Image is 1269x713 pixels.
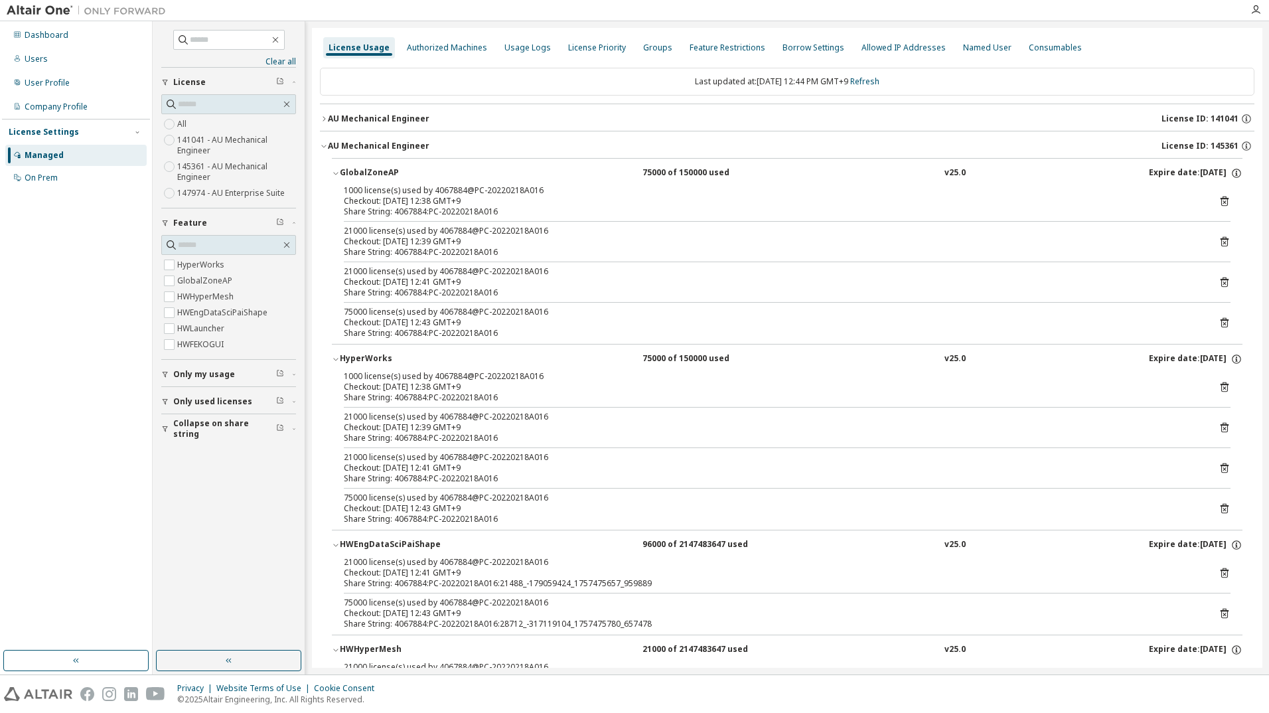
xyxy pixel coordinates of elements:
[344,578,1199,589] div: Share String: 4067884:PC-20220218A016:21488_-179059424_1757475657_959889
[944,539,966,551] div: v25.0
[177,321,227,337] label: HWLauncher
[320,104,1254,133] button: AU Mechanical EngineerLicense ID: 141041
[344,307,1199,317] div: 75000 license(s) used by 4067884@PC-20220218A016
[1161,141,1238,151] span: License ID: 145361
[124,687,138,701] img: linkedin.svg
[344,452,1199,463] div: 21000 license(s) used by 4067884@PC-20220218A016
[407,42,487,53] div: Authorized Machines
[177,289,236,305] label: HWHyperMesh
[344,493,1199,503] div: 75000 license(s) used by 4067884@PC-20220218A016
[340,167,459,179] div: GlobalZoneAP
[344,371,1199,382] div: 1000 license(s) used by 4067884@PC-20220218A016
[173,218,207,228] span: Feature
[344,662,1199,673] div: 21000 license(s) used by 4067884@PC-20220218A016
[344,463,1199,473] div: Checkout: [DATE] 12:41 GMT+9
[344,317,1199,328] div: Checkout: [DATE] 12:43 GMT+9
[344,328,1199,339] div: Share String: 4067884:PC-20220218A016
[177,257,227,273] label: HyperWorks
[783,42,844,53] div: Borrow Settings
[4,687,72,701] img: altair_logo.svg
[177,185,287,201] label: 147974 - AU Enterprise Suite
[177,337,226,353] label: HWFEKOGUI
[344,185,1199,196] div: 1000 license(s) used by 4067884@PC-20220218A016
[944,353,966,365] div: v25.0
[173,369,235,380] span: Only my usage
[944,167,966,179] div: v25.0
[25,54,48,64] div: Users
[25,30,68,40] div: Dashboard
[344,412,1199,422] div: 21000 license(s) used by 4067884@PC-20220218A016
[276,396,284,407] span: Clear filter
[344,226,1199,236] div: 21000 license(s) used by 4067884@PC-20220218A016
[161,68,296,97] button: License
[25,102,88,112] div: Company Profile
[504,42,551,53] div: Usage Logs
[344,277,1199,287] div: Checkout: [DATE] 12:41 GMT+9
[320,68,1254,96] div: Last updated at: [DATE] 12:44 PM GMT+9
[7,4,173,17] img: Altair One
[340,353,459,365] div: HyperWorks
[25,78,70,88] div: User Profile
[1149,644,1242,656] div: Expire date: [DATE]
[276,77,284,88] span: Clear filter
[161,208,296,238] button: Feature
[161,387,296,416] button: Only used licenses
[1161,114,1238,124] span: License ID: 141041
[344,433,1199,443] div: Share String: 4067884:PC-20220218A016
[328,141,429,151] div: AU Mechanical Engineer
[320,131,1254,161] button: AU Mechanical EngineerLicense ID: 145361
[216,683,314,694] div: Website Terms of Use
[173,396,252,407] span: Only used licenses
[344,266,1199,277] div: 21000 license(s) used by 4067884@PC-20220218A016
[161,414,296,443] button: Collapse on share string
[344,392,1199,403] div: Share String: 4067884:PC-20220218A016
[1029,42,1082,53] div: Consumables
[344,236,1199,247] div: Checkout: [DATE] 12:39 GMT+9
[161,56,296,67] a: Clear all
[332,159,1242,188] button: GlobalZoneAP75000 of 150000 usedv25.0Expire date:[DATE]
[332,635,1242,665] button: HWHyperMesh21000 of 2147483647 usedv25.0Expire date:[DATE]
[328,114,429,124] div: AU Mechanical Engineer
[314,683,382,694] div: Cookie Consent
[344,557,1199,568] div: 21000 license(s) used by 4067884@PC-20220218A016
[963,42,1011,53] div: Named User
[276,424,284,434] span: Clear filter
[344,422,1199,433] div: Checkout: [DATE] 12:39 GMT+9
[344,247,1199,258] div: Share String: 4067884:PC-20220218A016
[332,345,1242,374] button: HyperWorks75000 of 150000 usedv25.0Expire date:[DATE]
[161,360,296,389] button: Only my usage
[344,196,1199,206] div: Checkout: [DATE] 12:38 GMT+9
[329,42,390,53] div: License Usage
[177,683,216,694] div: Privacy
[177,159,296,185] label: 145361 - AU Mechanical Engineer
[344,608,1199,619] div: Checkout: [DATE] 12:43 GMT+9
[944,644,966,656] div: v25.0
[344,287,1199,298] div: Share String: 4067884:PC-20220218A016
[146,687,165,701] img: youtube.svg
[344,597,1199,608] div: 75000 license(s) used by 4067884@PC-20220218A016
[850,76,879,87] a: Refresh
[642,539,762,551] div: 96000 of 2147483647 used
[177,273,235,289] label: GlobalZoneAP
[344,568,1199,578] div: Checkout: [DATE] 12:41 GMT+9
[177,132,296,159] label: 141041 - AU Mechanical Engineer
[1149,539,1242,551] div: Expire date: [DATE]
[173,418,276,439] span: Collapse on share string
[276,218,284,228] span: Clear filter
[340,539,459,551] div: HWEngDataSciPaiShape
[690,42,765,53] div: Feature Restrictions
[102,687,116,701] img: instagram.svg
[344,619,1199,629] div: Share String: 4067884:PC-20220218A016:28712_-317119104_1757475780_657478
[344,473,1199,484] div: Share String: 4067884:PC-20220218A016
[861,42,946,53] div: Allowed IP Addresses
[332,530,1242,560] button: HWEngDataSciPaiShape96000 of 2147483647 usedv25.0Expire date:[DATE]
[177,305,270,321] label: HWEngDataSciPaiShape
[173,77,206,88] span: License
[177,116,189,132] label: All
[642,644,762,656] div: 21000 of 2147483647 used
[568,42,626,53] div: License Priority
[643,42,672,53] div: Groups
[642,353,762,365] div: 75000 of 150000 used
[344,382,1199,392] div: Checkout: [DATE] 12:38 GMT+9
[344,206,1199,217] div: Share String: 4067884:PC-20220218A016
